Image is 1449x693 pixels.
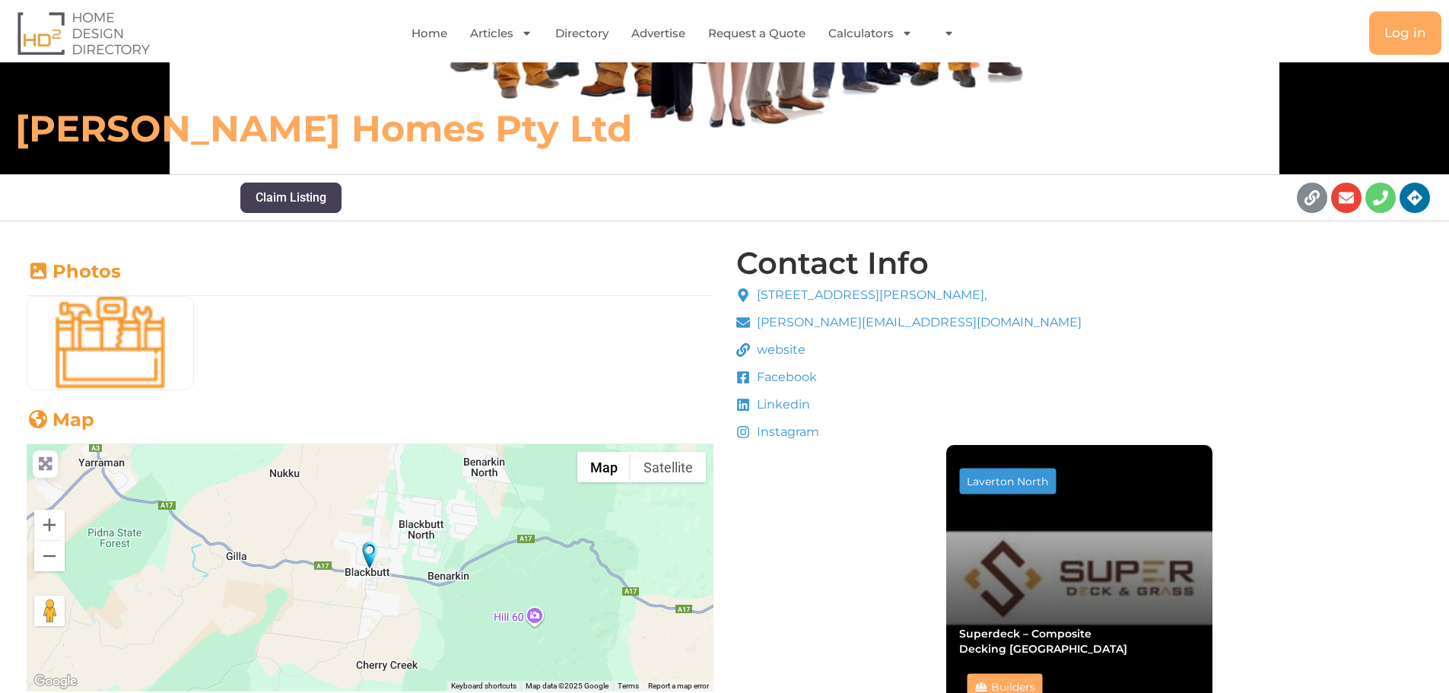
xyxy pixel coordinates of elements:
[34,510,65,540] button: Zoom in
[412,16,447,51] a: Home
[736,248,929,278] h4: Contact Info
[30,672,81,691] a: Open this area in Google Maps (opens a new window)
[294,16,1083,51] nav: Menu
[27,408,94,431] a: Map
[736,313,1082,332] a: [PERSON_NAME][EMAIL_ADDRESS][DOMAIN_NAME]
[991,679,1035,693] a: Builders
[753,286,987,304] span: [STREET_ADDRESS][PERSON_NAME],
[577,452,631,482] button: Show street map
[240,183,342,213] button: Claim Listing
[526,682,609,690] span: Map data ©2025 Google
[1384,27,1426,40] span: Log in
[959,626,1127,655] a: Superdeck – Composite Decking [GEOGRAPHIC_DATA]
[753,313,1082,332] span: [PERSON_NAME][EMAIL_ADDRESS][DOMAIN_NAME]
[753,423,819,441] span: Instagram
[15,106,1007,151] h6: [PERSON_NAME] Homes Pty Ltd
[967,475,1048,486] div: Laverton North
[1369,11,1441,55] a: Log in
[828,16,913,51] a: Calculators
[30,672,81,691] img: Google
[753,368,817,386] span: Facebook
[27,297,193,389] img: Builders
[34,541,65,571] button: Zoom out
[362,542,377,568] div: Ian Gilliland Homes Pty Ltd
[753,396,810,414] span: Linkedin
[648,682,709,690] a: Report a map error
[34,596,65,626] button: Drag Pegman onto the map to open Street View
[631,16,685,51] a: Advertise
[736,341,1082,359] a: website
[555,16,609,51] a: Directory
[753,341,806,359] span: website
[451,681,516,691] button: Keyboard shortcuts
[470,16,532,51] a: Articles
[631,452,706,482] button: Show satellite imagery
[27,260,121,282] a: Photos
[618,682,639,690] a: Terms (opens in new tab)
[708,16,806,51] a: Request a Quote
